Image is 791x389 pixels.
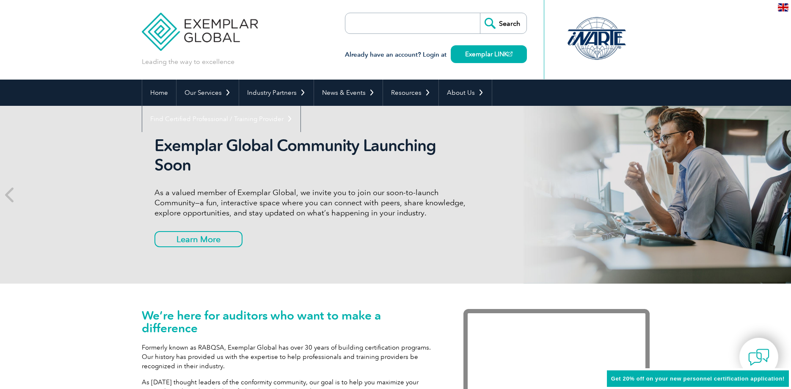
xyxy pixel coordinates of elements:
[480,13,526,33] input: Search
[142,106,300,132] a: Find Certified Professional / Training Provider
[611,375,785,382] span: Get 20% off on your new personnel certification application!
[142,57,234,66] p: Leading the way to excellence
[154,136,472,175] h2: Exemplar Global Community Launching Soon
[508,52,513,56] img: open_square.png
[439,80,492,106] a: About Us
[154,231,243,247] a: Learn More
[345,50,527,60] h3: Already have an account? Login at
[383,80,438,106] a: Resources
[748,347,769,368] img: contact-chat.png
[239,80,314,106] a: Industry Partners
[142,343,438,371] p: Formerly known as RABQSA, Exemplar Global has over 30 years of building certification programs. O...
[778,3,788,11] img: en
[154,188,472,218] p: As a valued member of Exemplar Global, we invite you to join our soon-to-launch Community—a fun, ...
[142,309,438,334] h1: We’re here for auditors who want to make a difference
[451,45,527,63] a: Exemplar LINK
[142,80,176,106] a: Home
[176,80,239,106] a: Our Services
[314,80,383,106] a: News & Events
